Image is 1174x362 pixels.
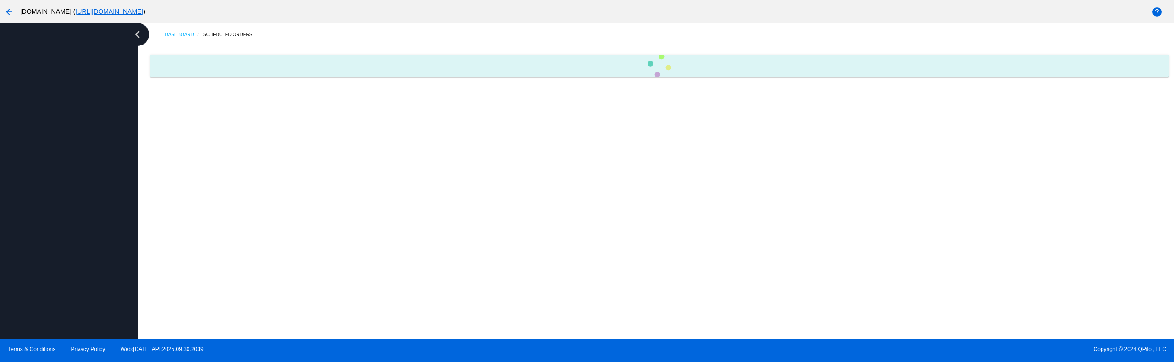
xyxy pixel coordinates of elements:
[130,27,145,42] i: chevron_left
[121,346,204,352] a: Web:[DATE] API:2025.09.30.2039
[165,28,203,42] a: Dashboard
[595,346,1166,352] span: Copyright © 2024 QPilot, LLC
[71,346,105,352] a: Privacy Policy
[4,6,15,17] mat-icon: arrow_back
[75,8,143,15] a: [URL][DOMAIN_NAME]
[8,346,55,352] a: Terms & Conditions
[203,28,260,42] a: Scheduled Orders
[20,8,145,15] span: [DOMAIN_NAME] ( )
[1152,6,1163,17] mat-icon: help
